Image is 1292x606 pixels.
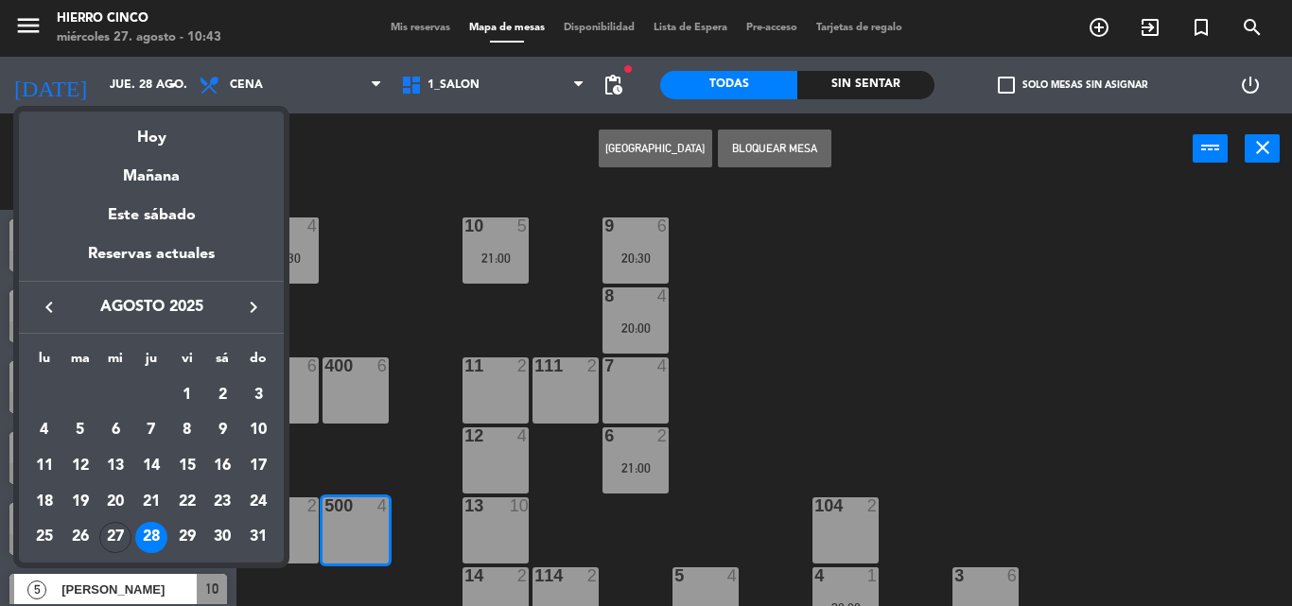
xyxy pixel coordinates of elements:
td: 18 de agosto de 2025 [26,484,62,520]
td: 6 de agosto de 2025 [97,413,133,449]
div: 22 [171,486,203,518]
td: 28 de agosto de 2025 [133,520,169,556]
div: 16 [206,450,238,482]
div: 19 [64,486,96,518]
div: 25 [28,522,61,554]
td: 17 de agosto de 2025 [240,448,276,484]
div: 4 [28,414,61,446]
td: 26 de agosto de 2025 [62,520,98,556]
div: 27 [99,522,131,554]
div: 2 [206,379,238,411]
td: 1 de agosto de 2025 [169,377,205,413]
td: 15 de agosto de 2025 [169,448,205,484]
button: keyboard_arrow_right [236,295,271,320]
div: 24 [242,486,274,518]
td: 8 de agosto de 2025 [169,413,205,449]
div: Hoy [19,112,284,150]
div: 13 [99,450,131,482]
td: 25 de agosto de 2025 [26,520,62,556]
div: 31 [242,522,274,554]
div: 17 [242,450,274,482]
td: 5 de agosto de 2025 [62,413,98,449]
div: 26 [64,522,96,554]
td: 22 de agosto de 2025 [169,484,205,520]
div: 10 [242,414,274,446]
div: 3 [242,379,274,411]
div: 1 [171,379,203,411]
div: 5 [64,414,96,446]
td: 2 de agosto de 2025 [205,377,241,413]
td: 21 de agosto de 2025 [133,484,169,520]
th: viernes [169,348,205,377]
div: 6 [99,414,131,446]
div: 21 [135,486,167,518]
div: 20 [99,486,131,518]
td: 24 de agosto de 2025 [240,484,276,520]
div: 15 [171,450,203,482]
div: 28 [135,522,167,554]
td: 20 de agosto de 2025 [97,484,133,520]
div: 14 [135,450,167,482]
th: martes [62,348,98,377]
td: 31 de agosto de 2025 [240,520,276,556]
div: 30 [206,522,238,554]
div: 23 [206,486,238,518]
td: 12 de agosto de 2025 [62,448,98,484]
td: 14 de agosto de 2025 [133,448,169,484]
td: AGO. [26,377,169,413]
i: keyboard_arrow_right [242,296,265,319]
div: Este sábado [19,189,284,242]
td: 10 de agosto de 2025 [240,413,276,449]
td: 19 de agosto de 2025 [62,484,98,520]
i: keyboard_arrow_left [38,296,61,319]
td: 16 de agosto de 2025 [205,448,241,484]
th: miércoles [97,348,133,377]
td: 27 de agosto de 2025 [97,520,133,556]
td: 13 de agosto de 2025 [97,448,133,484]
th: jueves [133,348,169,377]
div: 9 [206,414,238,446]
div: 8 [171,414,203,446]
td: 23 de agosto de 2025 [205,484,241,520]
button: keyboard_arrow_left [32,295,66,320]
div: 7 [135,414,167,446]
div: 12 [64,450,96,482]
td: 7 de agosto de 2025 [133,413,169,449]
div: 11 [28,450,61,482]
th: domingo [240,348,276,377]
div: Mañana [19,150,284,189]
td: 9 de agosto de 2025 [205,413,241,449]
th: sábado [205,348,241,377]
td: 11 de agosto de 2025 [26,448,62,484]
td: 3 de agosto de 2025 [240,377,276,413]
td: 30 de agosto de 2025 [205,520,241,556]
td: 29 de agosto de 2025 [169,520,205,556]
div: Reservas actuales [19,242,284,281]
div: 18 [28,486,61,518]
span: agosto 2025 [66,295,236,320]
th: lunes [26,348,62,377]
td: 4 de agosto de 2025 [26,413,62,449]
div: 29 [171,522,203,554]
